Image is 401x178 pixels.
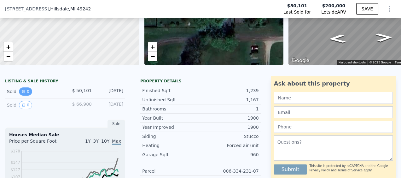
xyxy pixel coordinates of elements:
[6,52,10,60] span: −
[49,6,91,12] span: , Hillsdale
[10,149,20,153] tspan: $178
[322,3,346,8] span: $200,000
[142,115,200,121] div: Year Built
[200,87,259,94] div: 1,239
[9,132,121,138] div: Houses Median Sale
[274,79,393,88] div: Ask about this property
[7,101,60,109] div: Sold
[142,124,200,130] div: Year Improved
[7,87,60,96] div: Sold
[150,43,154,51] span: +
[200,106,259,112] div: 1
[142,97,200,103] div: Unfinished Sqft
[150,52,154,60] span: −
[108,120,125,128] div: Sale
[142,151,200,158] div: Garage Sqft
[10,168,20,172] tspan: $127
[200,142,259,149] div: Forced air unit
[97,101,123,109] div: [DATE]
[321,9,346,15] span: Lotside ARV
[5,6,49,12] span: [STREET_ADDRESS]
[309,162,393,175] div: This site is protected by reCAPTCHA and the Google and apply.
[69,6,91,11] span: , MI 49242
[3,52,13,61] a: Zoom out
[3,42,13,52] a: Zoom in
[274,121,393,133] input: Phone
[112,139,121,145] span: Max
[72,102,92,107] span: $ 66,900
[19,87,32,96] button: View historical data
[274,92,393,104] input: Name
[200,97,259,103] div: 1,167
[93,139,99,144] span: 3Y
[19,101,32,109] button: View historical data
[142,87,200,94] div: Finished Sqft
[369,31,400,44] path: Go West, Morry St
[200,124,259,130] div: 1900
[148,52,157,61] a: Zoom out
[290,56,311,65] img: Google
[101,139,109,144] span: 10Y
[142,106,200,112] div: Bathrooms
[200,115,259,121] div: 1900
[287,3,307,9] span: $50,101
[97,87,123,96] div: [DATE]
[356,3,378,15] button: SAVE
[339,60,366,65] button: Keyboard shortcuts
[142,133,200,139] div: Siding
[140,79,260,84] div: Property details
[322,33,353,45] path: Go East, Morry St
[142,142,200,149] div: Heating
[369,61,391,64] span: © 2025 Google
[5,79,125,85] div: LISTING & SALE HISTORY
[85,139,90,144] span: 1Y
[283,9,311,15] span: Last Sold for
[6,43,10,51] span: +
[200,151,259,158] div: 960
[290,56,311,65] a: Open this area in Google Maps (opens a new window)
[383,3,396,15] button: Show Options
[148,42,157,52] a: Zoom in
[274,106,393,118] input: Email
[72,88,92,93] span: $ 50,101
[200,133,259,139] div: Stucco
[142,168,200,174] div: Parcel
[9,138,65,148] div: Price per Square Foot
[10,160,20,165] tspan: $147
[274,164,307,175] button: Submit
[200,168,259,174] div: 006-334-231-07
[309,169,330,172] a: Privacy Policy
[338,169,363,172] a: Terms of Service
